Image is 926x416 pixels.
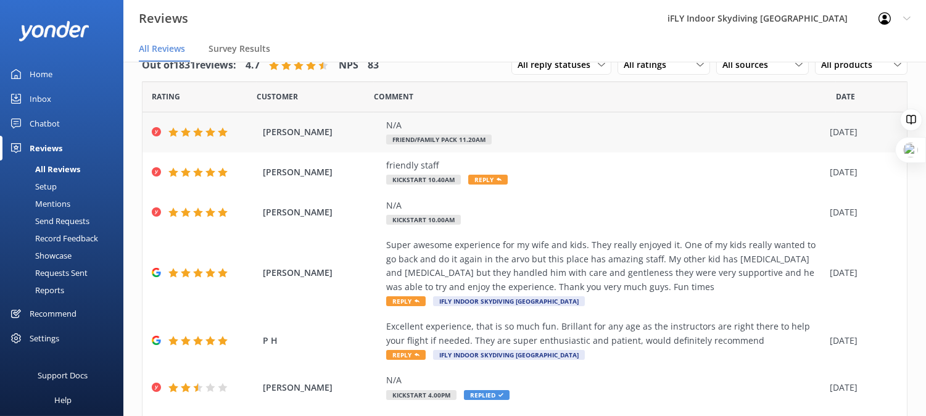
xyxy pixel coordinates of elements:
[468,175,508,185] span: Reply
[7,160,123,178] a: All Reviews
[386,238,824,294] div: Super awesome experience for my wife and kids. They really enjoyed it. One of my kids really want...
[139,43,185,55] span: All Reviews
[7,195,123,212] a: Mentions
[30,62,52,86] div: Home
[386,350,426,360] span: Reply
[386,296,426,306] span: Reply
[263,206,380,219] span: [PERSON_NAME]
[386,373,824,387] div: N/A
[7,212,89,230] div: Send Requests
[830,334,891,347] div: [DATE]
[263,381,380,394] span: [PERSON_NAME]
[7,230,123,247] a: Record Feedback
[54,388,72,412] div: Help
[7,247,123,264] a: Showcase
[518,58,598,72] span: All reply statuses
[7,195,70,212] div: Mentions
[263,125,380,139] span: [PERSON_NAME]
[386,215,461,225] span: Kickstart 10.00am
[139,9,188,28] h3: Reviews
[374,91,413,102] span: Question
[7,264,88,281] div: Requests Sent
[142,57,236,73] h4: Out of 1831 reviews:
[830,125,891,139] div: [DATE]
[386,320,824,347] div: Excellent experience, that is so much fun. Brillant for any age as the instructors are right ther...
[433,296,585,306] span: iFLY Indoor Skydiving [GEOGRAPHIC_DATA]
[7,212,123,230] a: Send Requests
[830,381,891,394] div: [DATE]
[339,57,358,73] h4: NPS
[821,58,880,72] span: All products
[7,160,80,178] div: All Reviews
[30,136,62,160] div: Reviews
[7,264,123,281] a: Requests Sent
[386,390,457,400] span: Kickstart 4.00pm
[7,281,123,299] a: Reports
[38,363,88,388] div: Support Docs
[368,57,379,73] h4: 83
[152,91,180,102] span: Date
[386,159,824,172] div: friendly staff
[263,266,380,280] span: [PERSON_NAME]
[30,326,59,351] div: Settings
[263,165,380,179] span: [PERSON_NAME]
[30,86,51,111] div: Inbox
[7,178,123,195] a: Setup
[386,135,492,144] span: Friend/Family Pack 11.20am
[7,230,98,247] div: Record Feedback
[830,165,891,179] div: [DATE]
[433,350,585,360] span: iFLY Indoor Skydiving [GEOGRAPHIC_DATA]
[722,58,775,72] span: All sources
[263,334,380,347] span: P H
[386,199,824,212] div: N/A
[830,266,891,280] div: [DATE]
[209,43,270,55] span: Survey Results
[836,91,855,102] span: Date
[386,175,461,185] span: Kickstart 10.40am
[30,301,76,326] div: Recommend
[7,178,57,195] div: Setup
[257,91,298,102] span: Date
[30,111,60,136] div: Chatbot
[7,247,72,264] div: Showcase
[624,58,674,72] span: All ratings
[19,21,89,41] img: yonder-white-logo.png
[830,206,891,219] div: [DATE]
[464,390,510,400] span: Replied
[386,119,824,132] div: N/A
[7,281,64,299] div: Reports
[246,57,260,73] h4: 4.7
